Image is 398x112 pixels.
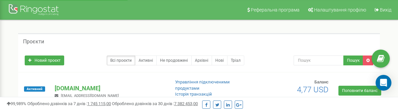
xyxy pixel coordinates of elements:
span: Реферальна програма [251,7,300,12]
span: Вихід [380,7,391,12]
a: Історія транзакцій [175,92,212,97]
u: 1 745 115,00 [87,101,111,106]
span: Оброблено дзвінків за 7 днів : [27,101,111,106]
span: 4,77 USD [297,85,329,94]
u: 7 382 453,00 [174,101,198,106]
span: [EMAIL_ADDRESS][DOMAIN_NAME] [61,94,119,98]
a: Архівні [191,56,212,65]
input: Пошук [294,56,344,65]
a: Очистити [363,56,373,65]
a: Поповнити баланс [338,86,381,96]
span: 99,989% [7,101,26,106]
p: [DOMAIN_NAME] [55,84,164,93]
span: Проєкт активний [24,86,45,92]
div: Open Intercom Messenger [376,75,391,91]
a: Нові [212,56,227,65]
a: Всі проєкти [107,56,135,65]
a: Тріал [227,56,244,65]
span: Баланс [314,79,329,84]
a: Не продовжені [156,56,192,65]
span: Оброблено дзвінків за 30 днів : [112,101,198,106]
a: Управління підключеними продуктами [175,79,230,91]
a: Новий проєкт [25,56,64,65]
a: Активні [135,56,157,65]
button: Пошук [343,56,363,65]
span: Налаштування профілю [314,7,366,12]
h5: Проєкти [23,39,44,45]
